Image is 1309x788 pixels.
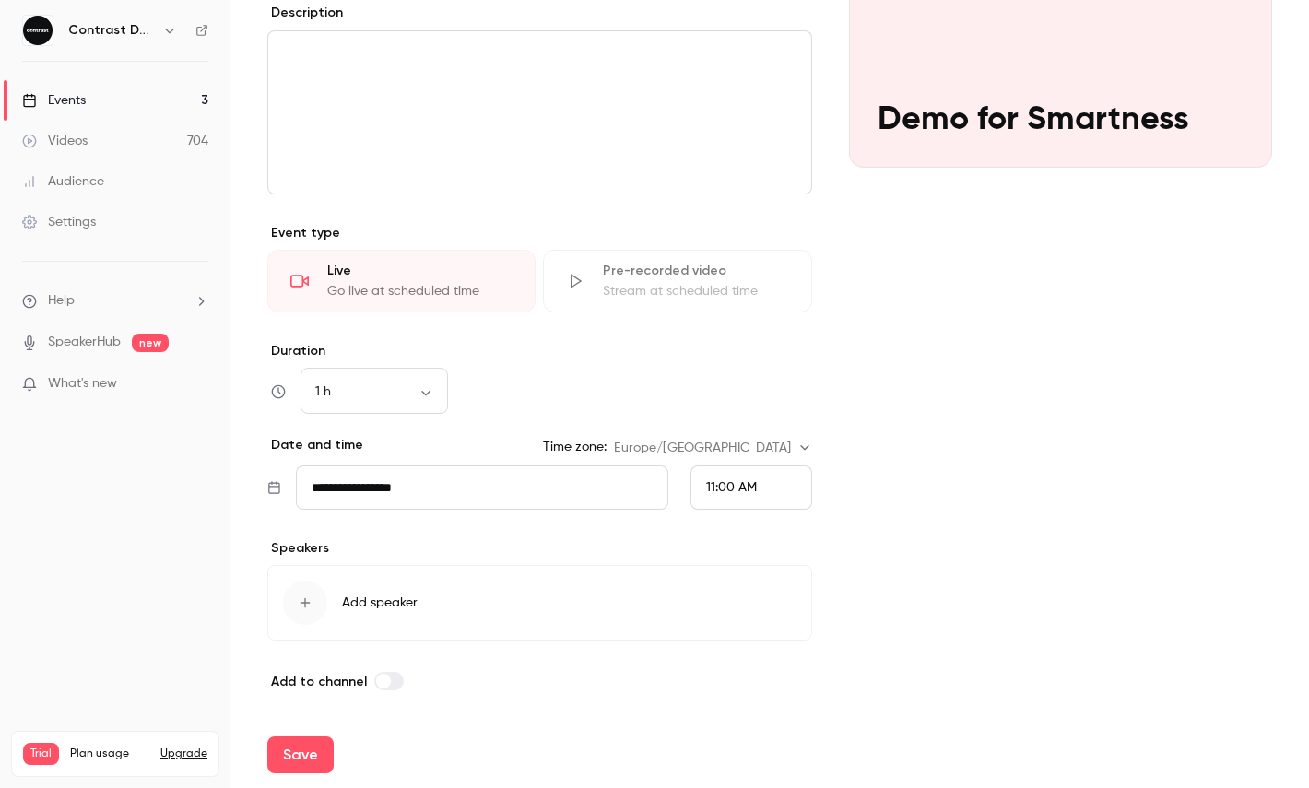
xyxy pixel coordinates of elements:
[271,674,367,689] span: Add to channel
[603,282,788,300] div: Stream at scheduled time
[48,291,75,311] span: Help
[48,333,121,352] a: SpeakerHub
[22,291,208,311] li: help-dropdown-opener
[267,736,334,773] button: Save
[267,565,812,641] button: Add speaker
[267,342,812,360] label: Duration
[543,250,811,312] div: Pre-recorded videoStream at scheduled time
[22,213,96,231] div: Settings
[267,436,363,454] p: Date and time
[690,465,812,510] div: From
[48,374,117,394] span: What's new
[68,21,155,40] h6: Contrast Demos
[22,91,86,110] div: Events
[132,334,169,352] span: new
[296,465,668,510] input: Tue, Feb 17, 2026
[342,594,418,612] span: Add speaker
[706,481,757,494] span: 11:00 AM
[160,747,207,761] button: Upgrade
[268,31,811,194] div: editor
[603,262,788,280] div: Pre-recorded video
[22,172,104,191] div: Audience
[614,439,811,457] div: Europe/[GEOGRAPHIC_DATA]
[70,747,149,761] span: Plan usage
[22,132,88,150] div: Videos
[267,539,812,558] p: Speakers
[543,438,607,456] label: Time zone:
[23,743,59,765] span: Trial
[327,262,513,280] div: Live
[267,250,536,312] div: LiveGo live at scheduled time
[301,382,448,401] div: 1 h
[267,4,343,22] label: Description
[267,30,812,194] section: description
[327,282,513,300] div: Go live at scheduled time
[267,224,812,242] p: Event type
[23,16,53,45] img: Contrast Demos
